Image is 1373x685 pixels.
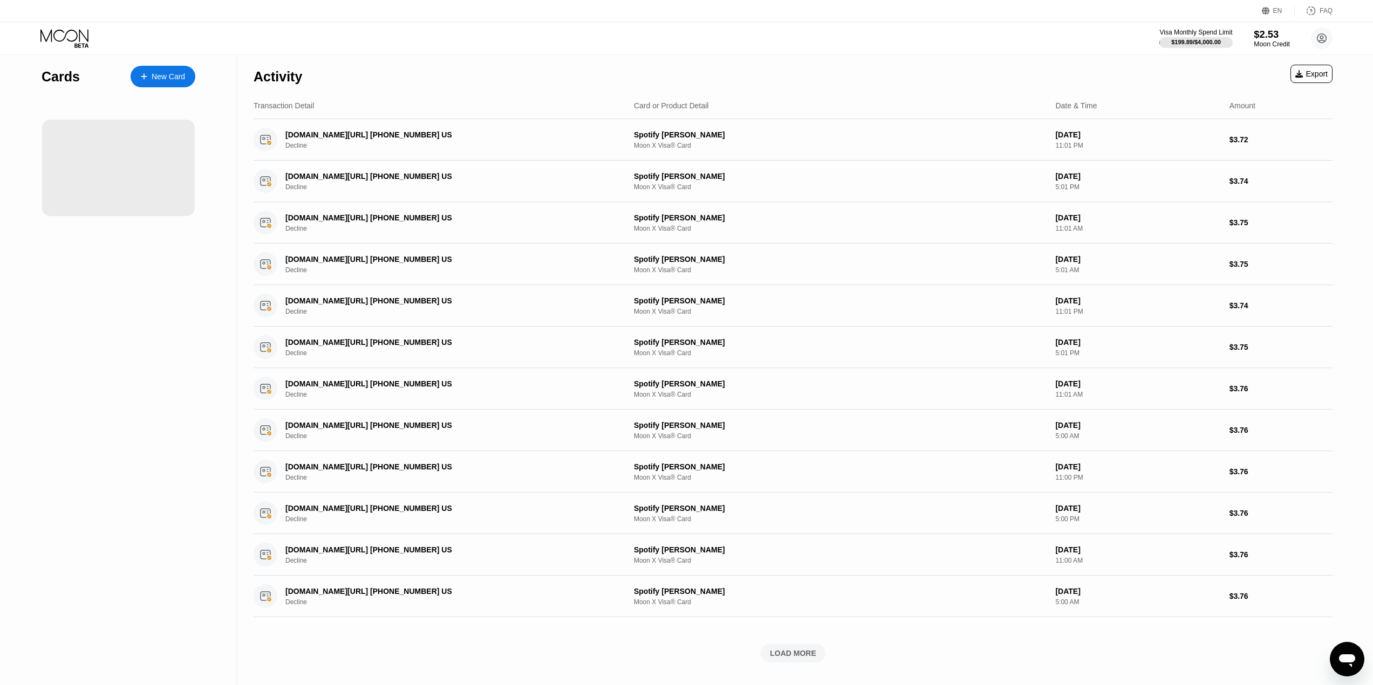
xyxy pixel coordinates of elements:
[285,474,620,481] div: Decline
[285,587,597,596] div: [DOMAIN_NAME][URL] [PHONE_NUMBER] US
[634,504,1047,513] div: Spotify [PERSON_NAME]
[285,504,597,513] div: [DOMAIN_NAME][URL] [PHONE_NUMBER] US
[1055,391,1220,398] div: 11:01 AM
[1055,462,1220,471] div: [DATE]
[634,130,1047,139] div: Spotify [PERSON_NAME]
[285,349,620,357] div: Decline
[1055,421,1220,430] div: [DATE]
[634,142,1047,149] div: Moon X Visa® Card
[1254,29,1290,48] div: $2.53Moon Credit
[1055,515,1220,523] div: 5:00 PM
[1055,172,1220,181] div: [DATE]
[634,391,1047,398] div: Moon X Visa® Card
[1055,142,1220,149] div: 11:01 PM
[285,379,597,388] div: [DOMAIN_NAME][URL] [PHONE_NUMBER] US
[254,119,1333,161] div: [DOMAIN_NAME][URL] [PHONE_NUMBER] USDeclineSpotify [PERSON_NAME]Moon X Visa® Card[DATE]11:01 PM$3.72
[254,69,302,85] div: Activity
[285,421,597,430] div: [DOMAIN_NAME][URL] [PHONE_NUMBER] US
[634,474,1047,481] div: Moon X Visa® Card
[285,296,597,305] div: [DOMAIN_NAME][URL] [PHONE_NUMBER] US
[634,545,1047,554] div: Spotify [PERSON_NAME]
[1273,7,1282,15] div: EN
[285,545,597,554] div: [DOMAIN_NAME][URL] [PHONE_NUMBER] US
[1229,343,1333,351] div: $3.75
[634,101,709,110] div: Card or Product Detail
[634,557,1047,564] div: Moon X Visa® Card
[254,534,1333,576] div: [DOMAIN_NAME][URL] [PHONE_NUMBER] USDeclineSpotify [PERSON_NAME]Moon X Visa® Card[DATE]11:00 AM$3.76
[285,142,620,149] div: Decline
[254,285,1333,327] div: [DOMAIN_NAME][URL] [PHONE_NUMBER] USDeclineSpotify [PERSON_NAME]Moon X Visa® Card[DATE]11:01 PM$3.74
[285,172,597,181] div: [DOMAIN_NAME][URL] [PHONE_NUMBER] US
[254,410,1333,451] div: [DOMAIN_NAME][URL] [PHONE_NUMBER] USDeclineSpotify [PERSON_NAME]Moon X Visa® Card[DATE]5:00 AM$3.76
[1320,7,1333,15] div: FAQ
[1262,5,1295,16] div: EN
[634,432,1047,440] div: Moon X Visa® Card
[1055,349,1220,357] div: 5:01 PM
[42,69,80,85] div: Cards
[1229,592,1333,600] div: $3.76
[285,255,597,264] div: [DOMAIN_NAME][URL] [PHONE_NUMBER] US
[1055,266,1220,274] div: 5:01 AM
[285,183,620,191] div: Decline
[254,493,1333,534] div: [DOMAIN_NAME][URL] [PHONE_NUMBER] USDeclineSpotify [PERSON_NAME]Moon X Visa® Card[DATE]5:00 PM$3.76
[1055,225,1220,232] div: 11:01 AM
[1055,183,1220,191] div: 5:01 PM
[1055,545,1220,554] div: [DATE]
[1295,70,1328,78] div: Export
[1295,5,1333,16] div: FAQ
[1229,384,1333,393] div: $3.76
[1229,301,1333,310] div: $3.74
[285,391,620,398] div: Decline
[152,72,185,81] div: New Card
[254,202,1333,244] div: [DOMAIN_NAME][URL] [PHONE_NUMBER] USDeclineSpotify [PERSON_NAME]Moon X Visa® Card[DATE]11:01 AM$3.75
[254,576,1333,617] div: [DOMAIN_NAME][URL] [PHONE_NUMBER] USDeclineSpotify [PERSON_NAME]Moon X Visa® Card[DATE]5:00 AM$3.76
[1254,29,1290,40] div: $2.53
[1229,426,1333,434] div: $3.76
[1229,101,1255,110] div: Amount
[1171,39,1221,45] div: $199.89 / $4,000.00
[1055,598,1220,606] div: 5:00 AM
[1229,177,1333,185] div: $3.74
[1055,255,1220,264] div: [DATE]
[1229,218,1333,227] div: $3.75
[1229,135,1333,144] div: $3.72
[131,66,195,87] div: New Card
[254,644,1333,662] div: LOAD MORE
[634,338,1047,347] div: Spotify [PERSON_NAME]
[634,587,1047,596] div: Spotify [PERSON_NAME]
[1159,29,1232,48] div: Visa Monthly Spend Limit$199.89/$4,000.00
[1055,101,1097,110] div: Date & Time
[285,432,620,440] div: Decline
[1229,509,1333,517] div: $3.76
[634,183,1047,191] div: Moon X Visa® Card
[285,266,620,274] div: Decline
[634,462,1047,471] div: Spotify [PERSON_NAME]
[634,172,1047,181] div: Spotify [PERSON_NAME]
[770,648,816,658] div: LOAD MORE
[1055,504,1220,513] div: [DATE]
[285,557,620,564] div: Decline
[285,462,597,471] div: [DOMAIN_NAME][URL] [PHONE_NUMBER] US
[254,327,1333,368] div: [DOMAIN_NAME][URL] [PHONE_NUMBER] USDeclineSpotify [PERSON_NAME]Moon X Visa® Card[DATE]5:01 PM$3.75
[1055,338,1220,347] div: [DATE]
[1229,550,1333,559] div: $3.76
[1055,587,1220,596] div: [DATE]
[1055,130,1220,139] div: [DATE]
[1055,432,1220,440] div: 5:00 AM
[634,308,1047,315] div: Moon X Visa® Card
[285,213,597,222] div: [DOMAIN_NAME][URL] [PHONE_NUMBER] US
[285,130,597,139] div: [DOMAIN_NAME][URL] [PHONE_NUMBER] US
[634,349,1047,357] div: Moon X Visa® Card
[1055,379,1220,388] div: [DATE]
[1290,65,1333,83] div: Export
[634,379,1047,388] div: Spotify [PERSON_NAME]
[254,101,314,110] div: Transaction Detail
[634,296,1047,305] div: Spotify [PERSON_NAME]
[634,225,1047,232] div: Moon X Visa® Card
[634,421,1047,430] div: Spotify [PERSON_NAME]
[1330,642,1364,676] iframe: Button to launch messaging window
[1229,467,1333,476] div: $3.76
[1159,29,1232,36] div: Visa Monthly Spend Limit
[1055,296,1220,305] div: [DATE]
[285,515,620,523] div: Decline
